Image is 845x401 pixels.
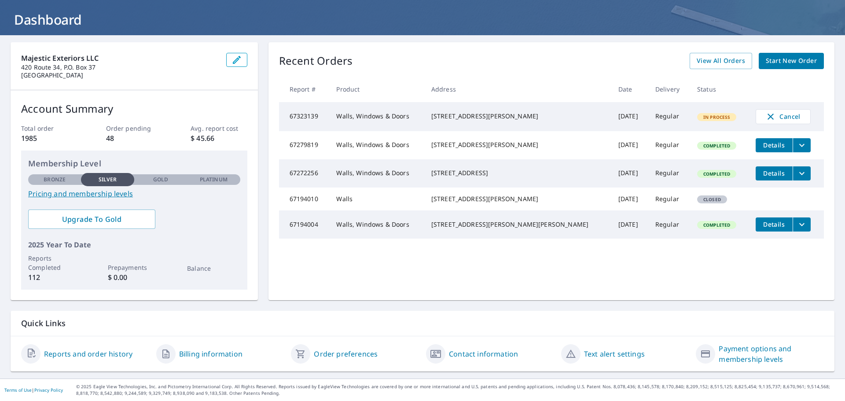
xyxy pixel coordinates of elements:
th: Product [329,76,424,102]
td: Regular [648,159,690,188]
td: Regular [648,210,690,239]
button: Cancel [756,109,811,124]
span: Start New Order [766,55,817,66]
button: filesDropdownBtn-67272256 [793,166,811,180]
p: Total order [21,124,77,133]
p: Order pending [106,124,162,133]
span: Details [761,169,787,177]
th: Date [611,76,648,102]
p: $ 0.00 [108,272,161,283]
span: Completed [698,143,735,149]
a: Upgrade To Gold [28,210,155,229]
a: Contact information [449,349,518,359]
div: [STREET_ADDRESS][PERSON_NAME] [431,140,604,149]
a: Start New Order [759,53,824,69]
span: View All Orders [697,55,745,66]
td: [DATE] [611,188,648,210]
span: Details [761,141,787,149]
th: Report # [279,76,330,102]
td: 67194010 [279,188,330,210]
td: [DATE] [611,102,648,131]
p: 2025 Year To Date [28,239,240,250]
div: [STREET_ADDRESS][PERSON_NAME] [431,195,604,203]
a: Privacy Policy [34,387,63,393]
span: Details [761,220,787,228]
p: Membership Level [28,158,240,169]
p: Quick Links [21,318,824,329]
td: 67279819 [279,131,330,159]
a: Reports and order history [44,349,132,359]
td: Regular [648,188,690,210]
p: Gold [153,176,168,184]
p: Recent Orders [279,53,353,69]
p: 112 [28,272,81,283]
p: Reports Completed [28,254,81,272]
span: Completed [698,222,735,228]
a: Terms of Use [4,387,32,393]
td: Walls [329,188,424,210]
td: [DATE] [611,159,648,188]
button: detailsBtn-67272256 [756,166,793,180]
p: Bronze [44,176,66,184]
p: 48 [106,133,162,143]
td: 67194004 [279,210,330,239]
span: In Process [698,114,736,120]
td: Walls, Windows & Doors [329,210,424,239]
td: Walls, Windows & Doors [329,131,424,159]
p: 420 Route 34, P.O. Box 37 [21,63,219,71]
th: Status [690,76,749,102]
p: $ 45.66 [191,133,247,143]
div: [STREET_ADDRESS] [431,169,604,177]
p: © 2025 Eagle View Technologies, Inc. and Pictometry International Corp. All Rights Reserved. Repo... [76,383,841,397]
th: Address [424,76,611,102]
a: Billing information [179,349,242,359]
div: [STREET_ADDRESS][PERSON_NAME][PERSON_NAME] [431,220,604,229]
p: Majestic Exteriors LLC [21,53,219,63]
th: Delivery [648,76,690,102]
button: filesDropdownBtn-67194004 [793,217,811,232]
p: Account Summary [21,101,247,117]
a: Order preferences [314,349,378,359]
span: Completed [698,171,735,177]
p: Platinum [200,176,228,184]
td: Regular [648,102,690,131]
p: Balance [187,264,240,273]
td: Regular [648,131,690,159]
p: | [4,387,63,393]
td: Walls, Windows & Doors [329,159,424,188]
h1: Dashboard [11,11,834,29]
p: Prepayments [108,263,161,272]
button: detailsBtn-67279819 [756,138,793,152]
span: Cancel [765,111,801,122]
a: Payment options and membership levels [719,343,824,364]
a: View All Orders [690,53,752,69]
span: Upgrade To Gold [35,214,148,224]
td: 67323139 [279,102,330,131]
p: 1985 [21,133,77,143]
td: [DATE] [611,131,648,159]
a: Text alert settings [584,349,645,359]
td: 67272256 [279,159,330,188]
button: detailsBtn-67194004 [756,217,793,232]
td: [DATE] [611,210,648,239]
p: Avg. report cost [191,124,247,133]
span: Closed [698,196,726,202]
a: Pricing and membership levels [28,188,240,199]
p: Silver [99,176,117,184]
td: Walls, Windows & Doors [329,102,424,131]
p: [GEOGRAPHIC_DATA] [21,71,219,79]
button: filesDropdownBtn-67279819 [793,138,811,152]
div: [STREET_ADDRESS][PERSON_NAME] [431,112,604,121]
